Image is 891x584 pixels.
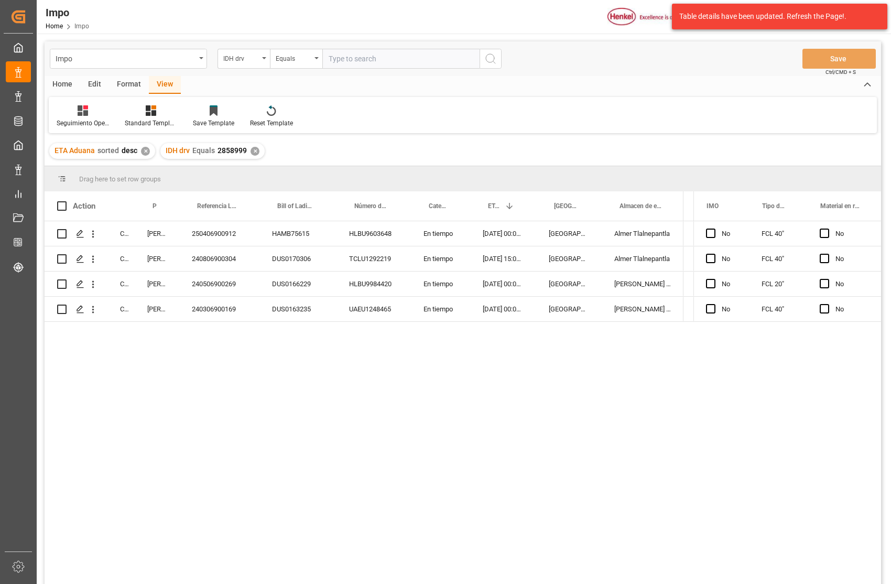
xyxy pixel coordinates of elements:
[536,272,602,296] div: [GEOGRAPHIC_DATA]
[135,221,179,246] div: [PERSON_NAME]
[149,76,181,94] div: View
[192,146,215,155] span: Equals
[554,202,580,210] span: [GEOGRAPHIC_DATA] - Locode
[602,272,683,296] div: [PERSON_NAME] Tlalnepantla
[354,202,389,210] span: Número de Contenedor
[693,272,881,297] div: Press SPACE to select this row.
[607,8,696,26] img: Henkel%20logo.jpg_1689854090.jpg
[536,246,602,271] div: [GEOGRAPHIC_DATA]
[107,272,135,296] div: Completed
[197,202,237,210] span: Referencia Leschaco
[336,246,411,271] div: TCLU1292219
[835,297,868,321] div: No
[722,272,736,296] div: No
[820,202,860,210] span: Material en resguardo Y/N
[50,49,207,69] button: open menu
[722,247,736,271] div: No
[135,297,179,321] div: [PERSON_NAME]
[73,201,95,211] div: Action
[107,297,135,321] div: Completed
[45,297,683,322] div: Press SPACE to select this row.
[135,272,179,296] div: [PERSON_NAME]
[251,147,259,156] div: ✕
[166,146,190,155] span: IDH drv
[749,272,807,296] div: FCL 20"
[179,272,259,296] div: 240506900269
[707,202,719,210] span: IMO
[107,246,135,271] div: Completed
[336,297,411,321] div: UAEU1248465
[45,246,683,272] div: Press SPACE to select this row.
[179,246,259,271] div: 240806900304
[141,147,150,156] div: ✕
[218,146,247,155] span: 2858999
[250,118,293,128] div: Reset Template
[135,246,179,271] div: [PERSON_NAME]
[125,118,177,128] div: Standard Templates
[835,272,868,296] div: No
[411,297,470,321] div: En tiempo
[79,175,161,183] span: Drag here to set row groups
[322,49,480,69] input: Type to search
[749,221,807,246] div: FCL 40"
[46,23,63,30] a: Home
[218,49,270,69] button: open menu
[97,146,119,155] span: sorted
[277,202,314,210] span: Bill of Lading Number
[470,297,536,321] div: [DATE] 00:00:00
[270,49,322,69] button: open menu
[179,221,259,246] div: 250406900912
[45,272,683,297] div: Press SPACE to select this row.
[276,51,311,63] div: Equals
[336,221,411,246] div: HLBU9603648
[107,221,135,246] div: Completed
[536,297,602,321] div: [GEOGRAPHIC_DATA]
[620,202,661,210] span: Almacen de entrega
[602,221,683,246] div: Almer Tlalnepantla
[693,297,881,322] div: Press SPACE to select this row.
[179,297,259,321] div: 240306900169
[762,202,786,210] span: Tipo de Carga (LCL/FCL)
[411,246,470,271] div: En tiempo
[259,297,336,321] div: DUS0163235
[480,49,502,69] button: search button
[80,76,109,94] div: Edit
[722,222,736,246] div: No
[749,297,807,321] div: FCL 40"
[802,49,876,69] button: Save
[536,221,602,246] div: [GEOGRAPHIC_DATA]
[46,5,89,20] div: Impo
[411,221,470,246] div: En tiempo
[57,118,109,128] div: Seguimiento Operativo
[602,246,683,271] div: Almer Tlalnepantla
[122,146,137,155] span: desc
[749,246,807,271] div: FCL 40"
[411,272,470,296] div: En tiempo
[223,51,259,63] div: IDH drv
[153,202,157,210] span: Persona responsable de seguimiento
[55,146,95,155] span: ETA Aduana
[259,246,336,271] div: DUS0170306
[259,272,336,296] div: DUS0166229
[45,76,80,94] div: Home
[109,76,149,94] div: Format
[259,221,336,246] div: HAMB75615
[602,297,683,321] div: [PERSON_NAME] Tlalnepantla
[835,222,868,246] div: No
[722,297,736,321] div: No
[470,221,536,246] div: [DATE] 00:00:00
[835,247,868,271] div: No
[45,221,683,246] div: Press SPACE to select this row.
[470,272,536,296] div: [DATE] 00:00:00
[193,118,234,128] div: Save Template
[470,246,536,271] div: [DATE] 15:00:00
[336,272,411,296] div: HLBU9984420
[429,202,448,210] span: Categoría
[679,11,872,22] div: Table details have been updated. Refresh the Page!.
[693,221,881,246] div: Press SPACE to select this row.
[56,51,195,64] div: Impo
[693,246,881,272] div: Press SPACE to select this row.
[488,202,501,210] span: ETA Aduana
[825,68,856,76] span: Ctrl/CMD + S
